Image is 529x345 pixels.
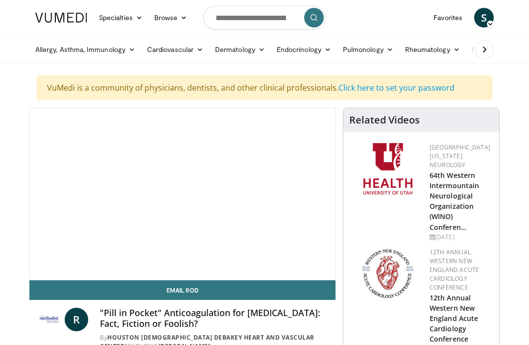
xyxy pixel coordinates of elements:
a: S [474,8,494,27]
a: Cardiovascular [141,40,209,59]
a: Favorites [428,8,468,27]
a: Click here to set your password [338,82,455,93]
a: Specialties [93,8,148,27]
h4: Related Videos [349,114,420,126]
a: Rheumatology [399,40,466,59]
div: [DATE] [430,233,491,242]
a: [GEOGRAPHIC_DATA][US_STATE] Neurology [430,143,490,169]
img: Houston Methodist DeBakey Heart and Vascular Center [37,308,61,331]
a: Browse [148,8,193,27]
img: f6362829-b0a3-407d-a044-59546adfd345.png.150x105_q85_autocrop_double_scale_upscale_version-0.2.png [363,143,412,195]
a: R [65,308,88,331]
img: 0954f259-7907-4053-a817-32a96463ecc8.png.150x105_q85_autocrop_double_scale_upscale_version-0.2.png [361,248,415,299]
a: Email Rod [29,280,336,300]
a: Endocrinology [271,40,337,59]
a: Pulmonology [337,40,399,59]
a: 12th Annual Western New England Acute Cardiology Conference [430,248,479,292]
input: Search topics, interventions [203,6,326,29]
video-js: Video Player [30,108,335,280]
div: VuMedi is a community of physicians, dentists, and other clinical professionals. [37,75,492,100]
a: Dermatology [209,40,271,59]
a: 64th Western Intermountain Neurological Organization (WINO) Conferen… [430,171,479,232]
h4: "Pill in Pocket" Anticoagulation for [MEDICAL_DATA]: Fact, Fiction or Foolish? [100,308,328,329]
a: Allergy, Asthma, Immunology [29,40,141,59]
a: 12th Annual Western New England Acute Cardiology Conference [430,293,478,344]
img: VuMedi Logo [35,13,87,23]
